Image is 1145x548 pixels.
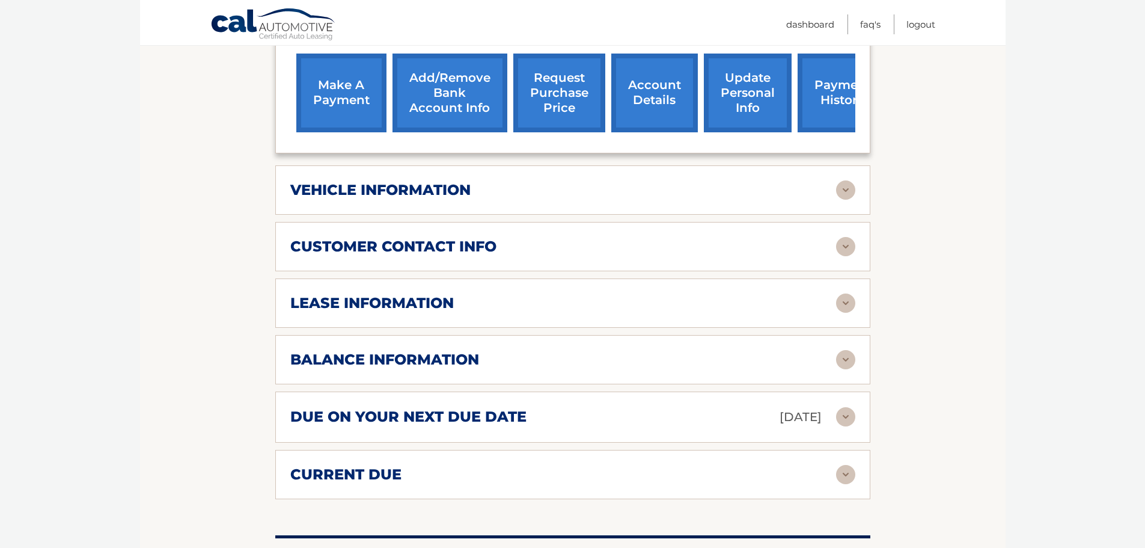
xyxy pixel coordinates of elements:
[786,14,834,34] a: Dashboard
[392,54,507,132] a: Add/Remove bank account info
[210,8,337,43] a: Cal Automotive
[906,14,935,34] a: Logout
[296,54,386,132] a: make a payment
[860,14,881,34] a: FAQ's
[798,54,888,132] a: payment history
[290,408,527,426] h2: due on your next due date
[780,407,822,428] p: [DATE]
[290,181,471,199] h2: vehicle information
[836,180,855,200] img: accordion-rest.svg
[704,54,792,132] a: update personal info
[290,294,454,312] h2: lease information
[290,238,496,256] h2: customer contact info
[290,466,402,484] h2: current due
[836,350,855,369] img: accordion-rest.svg
[836,407,855,426] img: accordion-rest.svg
[513,54,605,132] a: request purchase price
[611,54,698,132] a: account details
[836,294,855,313] img: accordion-rest.svg
[836,465,855,484] img: accordion-rest.svg
[290,351,479,369] h2: balance information
[836,237,855,256] img: accordion-rest.svg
